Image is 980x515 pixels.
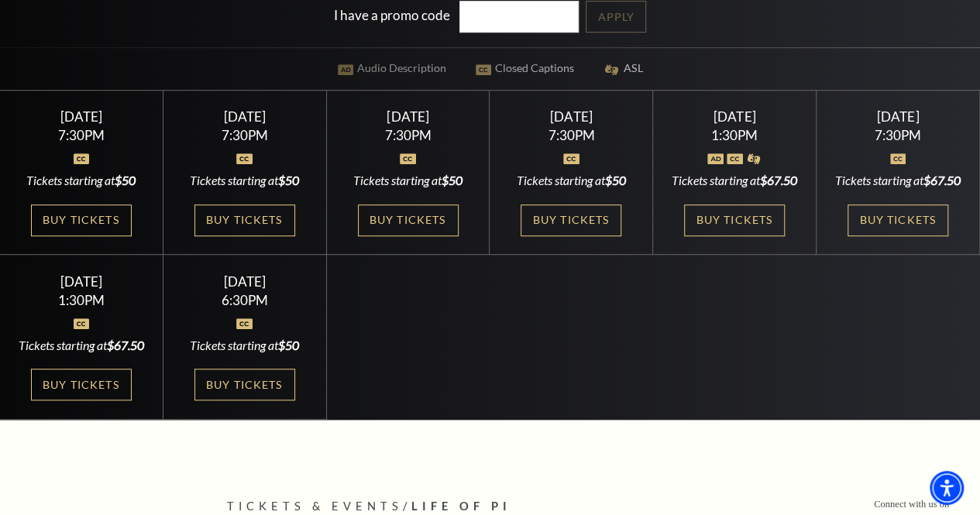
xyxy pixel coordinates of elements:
[182,172,308,189] div: Tickets starting at
[115,173,136,187] span: $50
[19,172,144,189] div: Tickets starting at
[107,338,144,352] span: $67.50
[182,337,308,354] div: Tickets starting at
[835,129,961,142] div: 7:30PM
[442,173,462,187] span: $50
[684,204,785,236] a: Buy Tickets
[19,294,144,307] div: 1:30PM
[672,172,797,189] div: Tickets starting at
[227,500,403,513] span: Tickets & Events
[672,108,797,125] div: [DATE]
[345,129,470,142] div: 7:30PM
[848,204,948,236] a: Buy Tickets
[194,204,295,236] a: Buy Tickets
[278,338,299,352] span: $50
[930,471,964,505] div: Accessibility Menu
[334,7,450,23] label: I have a promo code
[182,108,308,125] div: [DATE]
[923,173,961,187] span: $67.50
[760,173,797,187] span: $67.50
[508,172,634,189] div: Tickets starting at
[31,204,132,236] a: Buy Tickets
[358,204,459,236] a: Buy Tickets
[19,273,144,290] div: [DATE]
[19,108,144,125] div: [DATE]
[19,129,144,142] div: 7:30PM
[835,172,961,189] div: Tickets starting at
[508,129,634,142] div: 7:30PM
[182,273,308,290] div: [DATE]
[835,108,961,125] div: [DATE]
[345,108,470,125] div: [DATE]
[345,172,470,189] div: Tickets starting at
[278,173,299,187] span: $50
[411,500,511,513] span: Life of Pi
[19,337,144,354] div: Tickets starting at
[194,369,295,400] a: Buy Tickets
[182,129,308,142] div: 7:30PM
[508,108,634,125] div: [DATE]
[182,294,308,307] div: 6:30PM
[31,369,132,400] a: Buy Tickets
[874,497,949,512] p: Connect with us on
[605,173,626,187] span: $50
[672,129,797,142] div: 1:30PM
[521,204,621,236] a: Buy Tickets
